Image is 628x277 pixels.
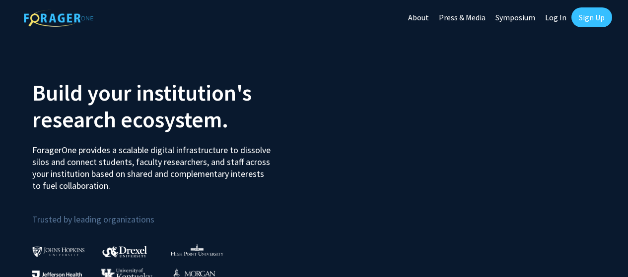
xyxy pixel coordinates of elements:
[32,200,307,227] p: Trusted by leading organizations
[24,9,93,27] img: ForagerOne Logo
[571,7,612,27] a: Sign Up
[32,246,85,257] img: Johns Hopkins University
[102,246,147,257] img: Drexel University
[171,244,223,256] img: High Point University
[32,137,274,192] p: ForagerOne provides a scalable digital infrastructure to dissolve silos and connect students, fac...
[32,79,307,133] h2: Build your institution's research ecosystem.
